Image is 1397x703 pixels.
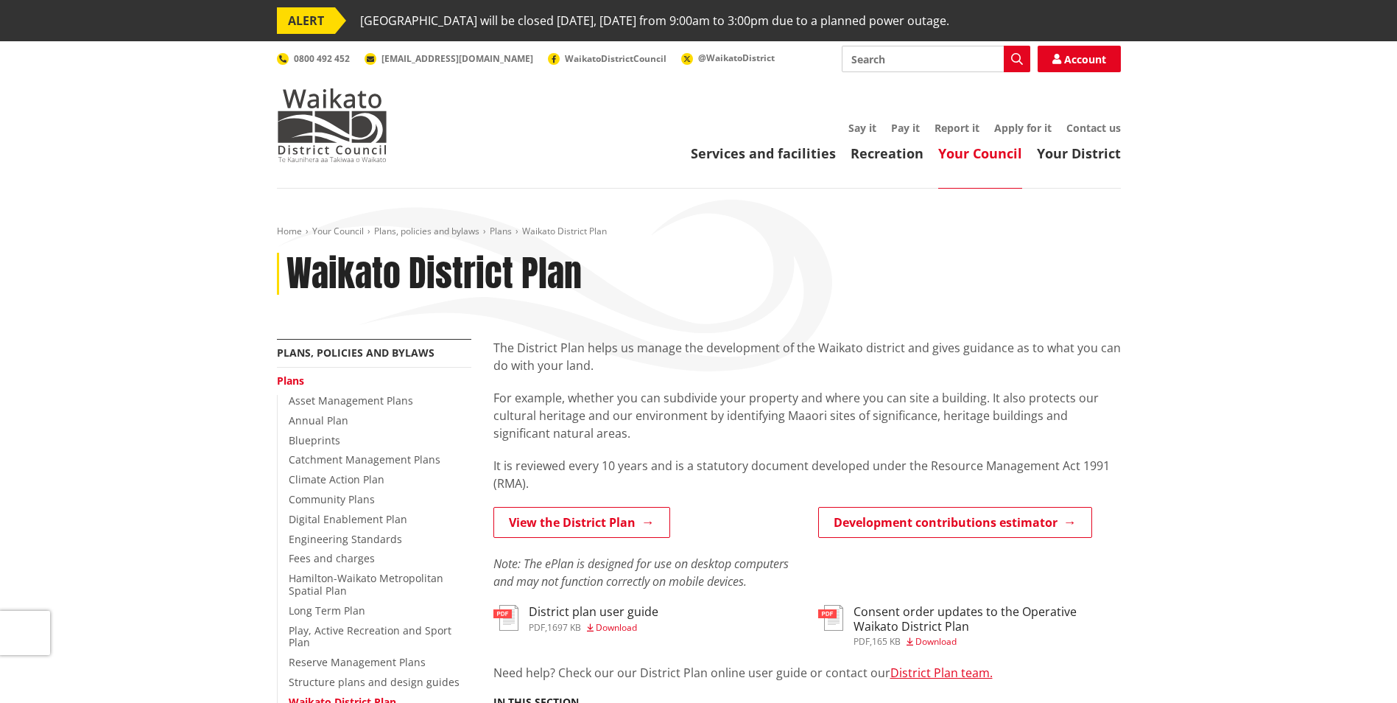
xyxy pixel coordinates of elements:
[493,339,1121,374] p: The District Plan helps us manage the development of the Waikato district and gives guidance as t...
[381,52,533,65] span: [EMAIL_ADDRESS][DOMAIN_NAME]
[1038,46,1121,72] a: Account
[915,635,957,648] span: Download
[818,605,843,631] img: document-pdf.svg
[851,144,923,162] a: Recreation
[872,635,901,648] span: 165 KB
[277,225,302,237] a: Home
[493,507,670,538] a: View the District Plan
[681,52,775,64] a: @WaikatoDistrict
[1066,121,1121,135] a: Contact us
[365,52,533,65] a: [EMAIL_ADDRESS][DOMAIN_NAME]
[493,605,658,632] a: District plan user guide pdf,1697 KB Download
[374,225,479,237] a: Plans, policies and bylaws
[818,507,1092,538] a: Development contributions estimator
[277,225,1121,238] nav: breadcrumb
[289,551,375,565] a: Fees and charges
[277,88,387,162] img: Waikato District Council - Te Kaunihera aa Takiwaa o Waikato
[565,52,666,65] span: WaikatoDistrictCouncil
[938,144,1022,162] a: Your Council
[289,655,426,669] a: Reserve Management Plans
[277,52,350,65] a: 0800 492 452
[854,605,1121,633] h3: Consent order updates to the Operative Waikato District Plan
[289,532,402,546] a: Engineering Standards
[312,225,364,237] a: Your Council
[854,637,1121,646] div: ,
[490,225,512,237] a: Plans
[289,623,451,650] a: Play, Active Recreation and Sport Plan
[277,346,434,360] a: Plans, policies and bylaws
[522,225,607,237] span: Waikato District Plan
[277,374,304,388] a: Plans
[548,52,666,65] a: WaikatoDistrictCouncil
[360,7,949,34] span: [GEOGRAPHIC_DATA] will be closed [DATE], [DATE] from 9:00am to 3:00pm due to a planned power outage.
[289,472,384,486] a: Climate Action Plan
[289,571,443,598] a: Hamilton-Waikato Metropolitan Spatial Plan
[890,665,993,681] a: District Plan team.
[286,253,582,295] h1: Waikato District Plan
[848,121,876,135] a: Say it
[289,675,460,689] a: Structure plans and design guides
[818,605,1121,646] a: Consent order updates to the Operative Waikato District Plan pdf,165 KB Download
[289,394,413,408] a: Asset Management Plans
[289,604,365,618] a: Long Term Plan
[596,621,637,634] span: Download
[842,46,1030,72] input: Search input
[289,433,340,447] a: Blueprints
[493,389,1121,442] p: For example, whether you can subdivide your property and where you can site a building. It also p...
[493,605,518,631] img: document-pdf.svg
[1037,144,1121,162] a: Your District
[529,623,658,632] div: ,
[547,621,581,634] span: 1697 KB
[493,556,789,590] em: Note: The ePlan is designed for use on desktop computers and may not function correctly on mobile...
[891,121,920,135] a: Pay it
[529,621,545,634] span: pdf
[277,7,335,34] span: ALERT
[854,635,870,648] span: pdf
[289,413,348,427] a: Annual Plan
[935,121,979,135] a: Report it
[493,664,1121,682] p: Need help? Check our our District Plan online user guide or contact our
[289,512,407,526] a: Digital Enablement Plan
[994,121,1052,135] a: Apply for it
[529,605,658,619] h3: District plan user guide
[698,52,775,64] span: @WaikatoDistrict
[289,452,440,466] a: Catchment Management Plans
[294,52,350,65] span: 0800 492 452
[691,144,836,162] a: Services and facilities
[493,457,1121,492] p: It is reviewed every 10 years and is a statutory document developed under the Resource Management...
[289,492,375,506] a: Community Plans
